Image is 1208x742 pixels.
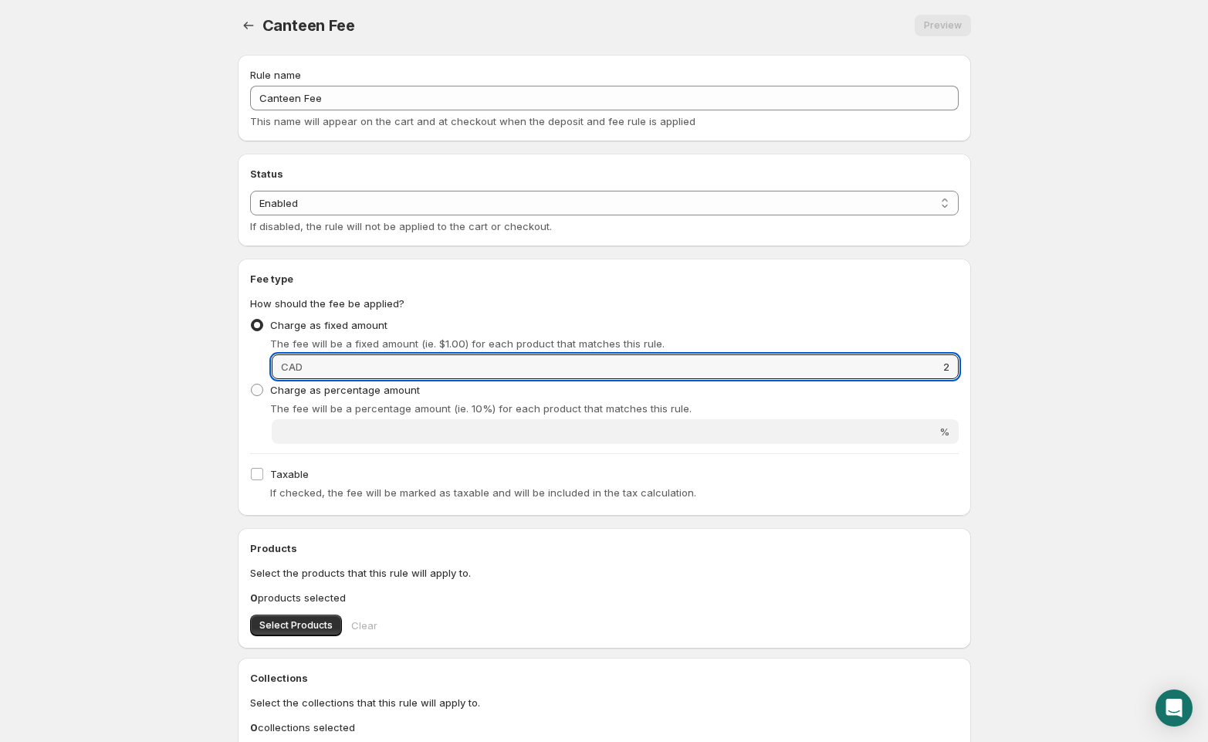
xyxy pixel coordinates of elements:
p: products selected [250,590,959,605]
p: collections selected [250,720,959,735]
button: Settings [238,15,259,36]
h2: Status [250,166,959,181]
span: CAD [281,361,303,373]
p: Select the collections that this rule will apply to. [250,695,959,710]
span: Select Products [259,619,333,632]
h2: Collections [250,670,959,686]
h2: Fee type [250,271,959,286]
span: Canteen Fee [262,16,355,35]
button: Select Products [250,615,342,636]
h2: Products [250,540,959,556]
p: The fee will be a percentage amount (ie. 10%) for each product that matches this rule. [270,401,959,416]
span: This name will appear on the cart and at checkout when the deposit and fee rule is applied [250,115,695,127]
span: Taxable [270,468,309,480]
p: Select the products that this rule will apply to. [250,565,959,581]
span: Rule name [250,69,301,81]
span: How should the fee be applied? [250,297,404,310]
span: If checked, the fee will be marked as taxable and will be included in the tax calculation. [270,486,696,499]
b: 0 [250,591,258,604]
span: Charge as fixed amount [270,319,387,331]
span: The fee will be a fixed amount (ie. $1.00) for each product that matches this rule. [270,337,665,350]
span: Charge as percentage amount [270,384,420,396]
span: If disabled, the rule will not be applied to the cart or checkout. [250,220,552,232]
span: % [939,425,949,438]
div: Open Intercom Messenger [1156,689,1193,727]
b: 0 [250,721,258,734]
